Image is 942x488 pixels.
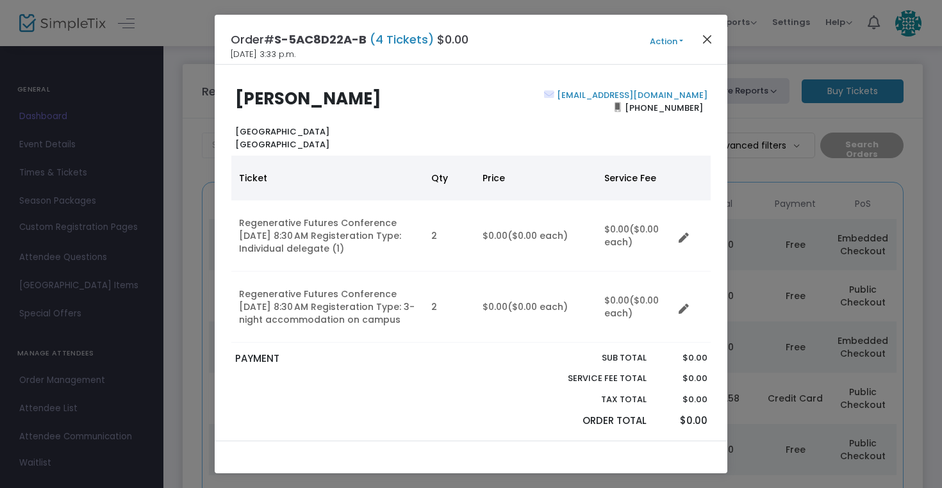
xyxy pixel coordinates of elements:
[659,372,707,385] p: $0.00
[231,272,424,343] td: Regenerative Futures Conference [DATE] 8:30 AM Registeration Type: 3-night accommodation on campus
[659,414,707,428] p: $0.00
[424,156,475,200] th: Qty
[274,31,367,47] span: S-5AC8D22A-B
[231,31,468,48] h4: Order# $0.00
[659,393,707,406] p: $0.00
[597,272,673,343] td: $0.00
[699,31,716,47] button: Close
[597,200,673,272] td: $0.00
[235,126,329,150] b: [GEOGRAPHIC_DATA] [GEOGRAPHIC_DATA]
[475,156,597,200] th: Price
[475,272,597,343] td: $0.00
[604,223,659,248] span: ($0.00 each)
[508,300,568,313] span: ($0.00 each)
[424,272,475,343] td: 2
[628,35,705,49] button: Action
[235,87,381,110] b: [PERSON_NAME]
[538,414,647,428] p: Order Total
[538,372,647,385] p: Service Fee Total
[424,200,475,272] td: 2
[597,156,673,200] th: Service Fee
[231,200,424,272] td: Regenerative Futures Conference [DATE] 8:30 AM Registeration Type: Individual delegate (1)
[538,352,647,364] p: Sub total
[621,97,707,118] span: [PHONE_NUMBER]
[231,48,295,61] span: [DATE] 3:33 p.m.
[231,156,424,200] th: Ticket
[554,89,707,101] a: [EMAIL_ADDRESS][DOMAIN_NAME]
[538,393,647,406] p: Tax Total
[475,200,597,272] td: $0.00
[659,352,707,364] p: $0.00
[231,156,711,343] div: Data table
[508,229,568,242] span: ($0.00 each)
[604,294,659,320] span: ($0.00 each)
[235,352,465,366] p: PAYMENT
[367,31,437,47] span: (4 Tickets)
